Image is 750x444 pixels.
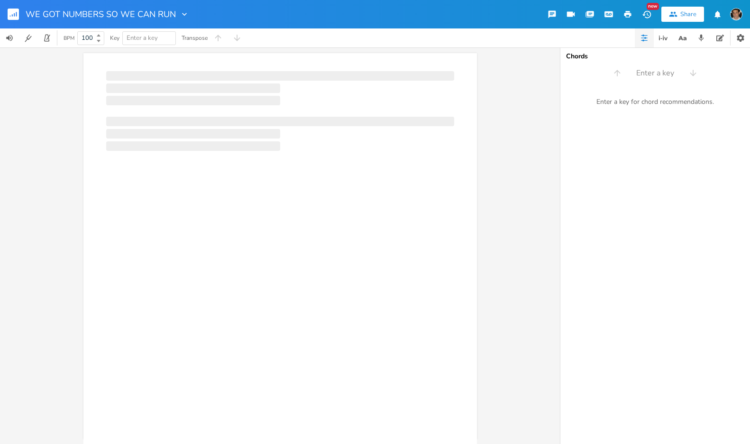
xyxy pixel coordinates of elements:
button: New [637,6,656,23]
div: Transpose [182,35,208,41]
div: Share [680,10,696,18]
img: John Pick [730,8,742,20]
div: New [647,3,659,10]
div: Chords [566,53,744,60]
span: Enter a key [127,34,158,42]
span: Enter a key [636,68,674,79]
span: WE GOT NUMBERS SO WE CAN RUN [26,10,176,18]
div: Key [110,35,119,41]
div: Enter a key for chord recommendations. [560,92,750,112]
button: Share [661,7,704,22]
div: BPM [64,36,74,41]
